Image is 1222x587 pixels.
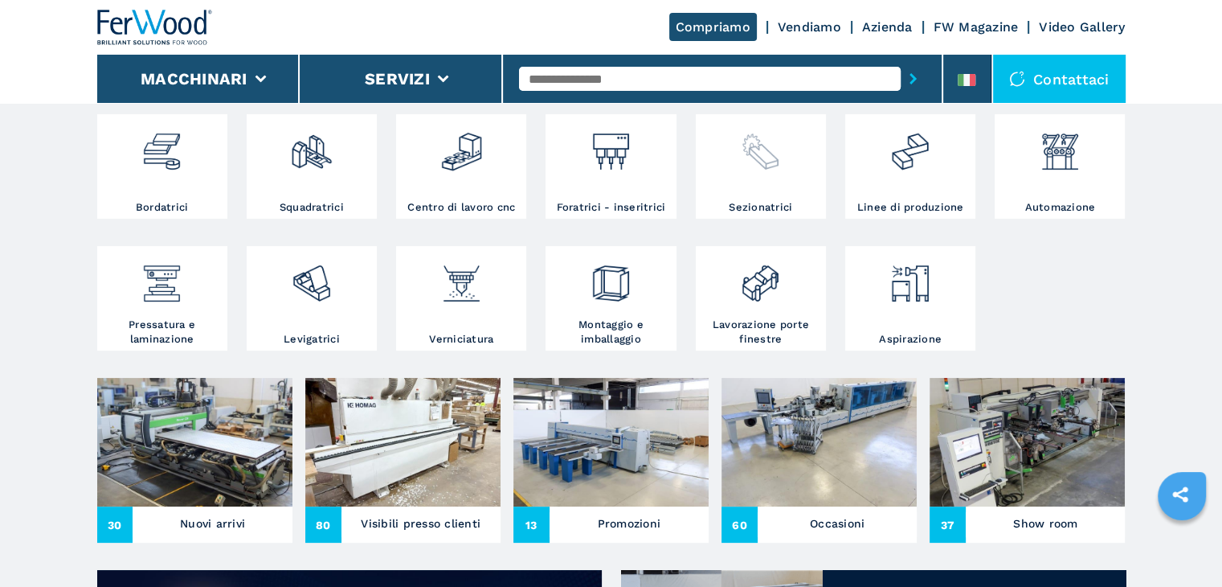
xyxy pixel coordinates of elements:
[396,246,526,351] a: Verniciatura
[1013,512,1077,535] h3: Show room
[141,69,247,88] button: Macchinari
[361,512,480,535] h3: Visibili presso clienti
[97,507,133,543] span: 30
[889,250,931,305] img: aspirazione_1.png
[845,246,975,351] a: Aspirazione
[930,378,1125,543] a: Show room37Show room
[739,250,782,305] img: lavorazione_porte_finestre_2.png
[97,10,213,45] img: Ferwood
[407,200,515,215] h3: Centro di lavoro cnc
[365,69,430,88] button: Servizi
[305,378,501,507] img: Visibili presso clienti
[247,114,377,219] a: Squadratrici
[550,318,672,347] h3: Montaggio e imballaggio
[598,512,661,535] h3: Promozioni
[934,19,1019,35] a: FW Magazine
[429,332,493,347] h3: Verniciatura
[97,378,292,507] img: Nuovi arrivi
[1024,200,1095,215] h3: Automazione
[305,378,501,543] a: Visibili presso clienti80Visibili presso clienti
[721,378,917,543] a: Occasioni60Occasioni
[778,19,841,35] a: Vendiamo
[440,118,483,173] img: centro_di_lavoro_cnc_2.png
[1009,71,1025,87] img: Contattaci
[696,246,826,351] a: Lavorazione porte finestre
[136,200,189,215] h3: Bordatrici
[930,507,966,543] span: 37
[280,200,344,215] h3: Squadratrici
[901,60,926,97] button: submit-button
[141,118,183,173] img: bordatrici_1.png
[141,250,183,305] img: pressa-strettoia.png
[845,114,975,219] a: Linee di produzione
[590,250,632,305] img: montaggio_imballaggio_2.png
[930,378,1125,507] img: Show room
[440,250,483,305] img: verniciatura_1.png
[669,13,757,41] a: Compriamo
[290,250,333,305] img: levigatrici_2.png
[557,200,666,215] h3: Foratrici - inseritrici
[590,118,632,173] img: foratrici_inseritrici_2.png
[729,200,792,215] h3: Sezionatrici
[696,114,826,219] a: Sezionatrici
[995,114,1125,219] a: Automazione
[180,512,245,535] h3: Nuovi arrivi
[889,118,931,173] img: linee_di_produzione_2.png
[97,246,227,351] a: Pressatura e laminazione
[513,507,550,543] span: 13
[97,378,292,543] a: Nuovi arrivi30Nuovi arrivi
[97,114,227,219] a: Bordatrici
[810,512,864,535] h3: Occasioni
[513,378,709,543] a: Promozioni13Promozioni
[1039,118,1081,173] img: automazione.png
[290,118,333,173] img: squadratrici_2.png
[739,118,782,173] img: sezionatrici_2.png
[862,19,913,35] a: Azienda
[1039,19,1125,35] a: Video Gallery
[396,114,526,219] a: Centro di lavoro cnc
[101,318,223,347] h3: Pressatura e laminazione
[857,200,964,215] h3: Linee di produzione
[721,507,758,543] span: 60
[993,55,1126,103] div: Contattaci
[700,318,822,347] h3: Lavorazione porte finestre
[513,378,709,507] img: Promozioni
[721,378,917,507] img: Occasioni
[546,114,676,219] a: Foratrici - inseritrici
[305,507,341,543] span: 80
[546,246,676,351] a: Montaggio e imballaggio
[284,332,340,347] h3: Levigatrici
[247,246,377,351] a: Levigatrici
[1160,474,1200,515] a: sharethis
[879,332,942,347] h3: Aspirazione
[1154,515,1210,575] iframe: Chat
